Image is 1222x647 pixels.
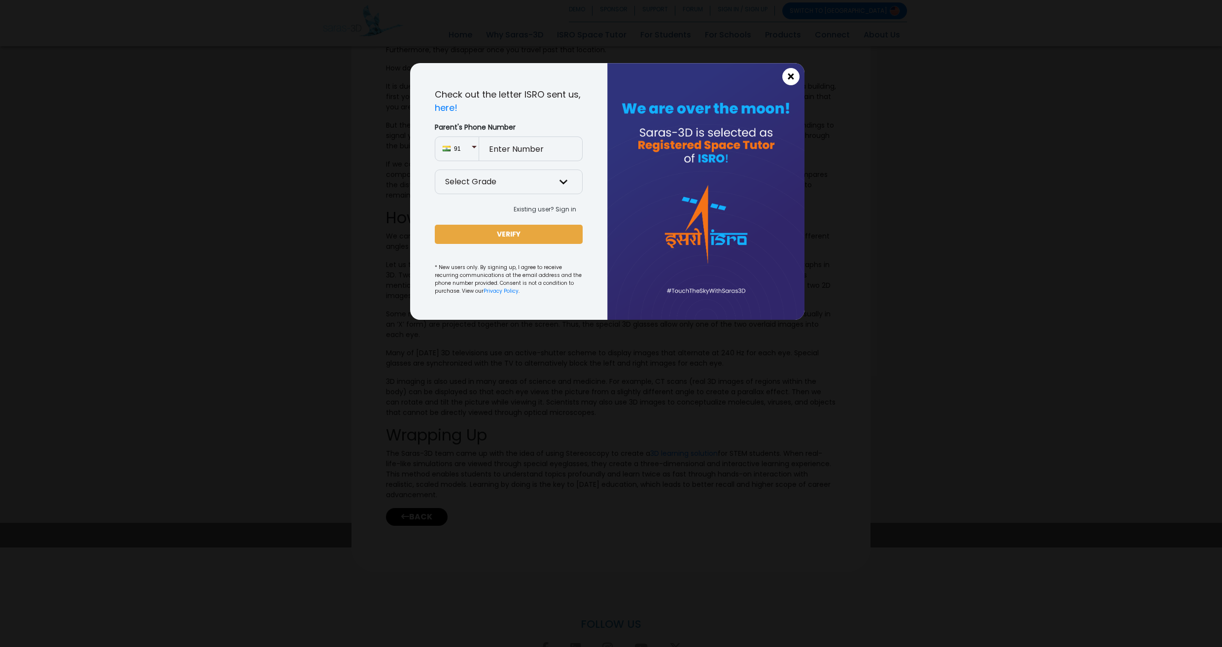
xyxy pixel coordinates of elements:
[479,136,583,161] input: Enter Number
[782,68,800,85] button: Close
[787,70,795,83] span: ×
[484,287,519,295] a: Privacy Policy
[435,264,583,295] small: * New users only. By signing up, I agree to receive recurring communications at the email address...
[507,202,583,217] button: Existing user? Sign in
[435,225,583,244] button: VERIFY
[435,88,583,114] p: Check out the letter ISRO sent us,
[435,122,583,133] label: Parent's Phone Number
[435,102,457,114] a: here!
[454,144,471,153] span: 91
